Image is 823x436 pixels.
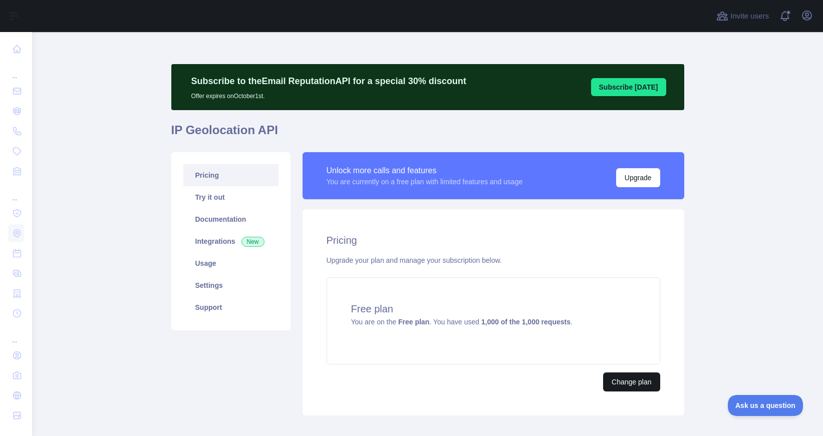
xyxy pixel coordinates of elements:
div: ... [8,60,24,80]
a: Try it out [183,186,279,208]
a: Pricing [183,164,279,186]
span: New [241,237,264,247]
a: Integrations New [183,230,279,252]
p: Subscribe to the Email Reputation API for a special 30 % discount [191,74,466,88]
h1: IP Geolocation API [171,122,684,146]
h2: Pricing [327,233,660,247]
span: Invite users [730,11,769,22]
button: Change plan [603,372,660,391]
span: You are on the . You have used . [351,318,573,326]
h4: Free plan [351,302,636,316]
button: Upgrade [616,168,660,187]
strong: 1,000 of the 1,000 requests [481,318,571,326]
div: You are currently on a free plan with limited features and usage [327,177,523,187]
a: Usage [183,252,279,274]
a: Settings [183,274,279,296]
p: Offer expires on October 1st. [191,88,466,100]
div: Unlock more calls and features [327,165,523,177]
div: ... [8,182,24,202]
button: Subscribe [DATE] [591,78,666,96]
a: Support [183,296,279,318]
a: Documentation [183,208,279,230]
iframe: Toggle Customer Support [728,395,803,416]
strong: Free plan [398,318,429,326]
div: ... [8,324,24,344]
div: Upgrade your plan and manage your subscription below. [327,255,660,265]
button: Invite users [714,8,771,24]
